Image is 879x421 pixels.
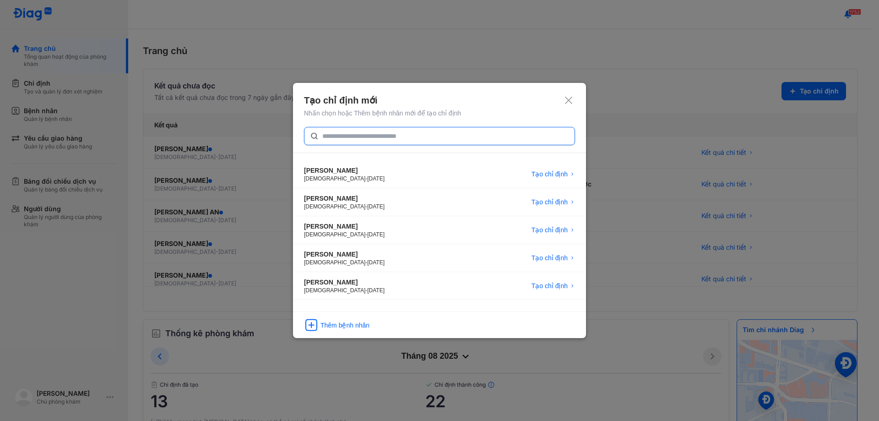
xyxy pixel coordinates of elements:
[532,169,568,179] span: Tạo chỉ định
[532,253,568,262] span: Tạo chỉ định
[532,197,568,207] span: Tạo chỉ định
[367,231,385,238] span: [DATE]
[367,259,385,266] span: [DATE]
[532,225,568,235] span: Tạo chỉ định
[365,259,367,266] span: -
[365,175,367,182] span: -
[304,175,365,182] span: [DEMOGRAPHIC_DATA]
[304,109,575,118] div: Nhấn chọn hoặc Thêm bệnh nhân mới để tạo chỉ định
[304,166,385,175] div: [PERSON_NAME]
[304,278,385,287] div: [PERSON_NAME]
[367,287,385,294] span: [DATE]
[320,321,369,330] div: Thêm bệnh nhân
[365,231,367,238] span: -
[367,175,385,182] span: [DATE]
[304,287,365,294] span: [DEMOGRAPHIC_DATA]
[304,203,365,210] span: [DEMOGRAPHIC_DATA]
[304,194,385,203] div: [PERSON_NAME]
[367,203,385,210] span: [DATE]
[365,203,367,210] span: -
[532,281,568,290] span: Tạo chỉ định
[365,287,367,294] span: -
[304,259,365,266] span: [DEMOGRAPHIC_DATA]
[304,250,385,259] div: [PERSON_NAME]
[304,222,385,231] div: [PERSON_NAME]
[304,231,365,238] span: [DEMOGRAPHIC_DATA]
[304,94,575,107] div: Tạo chỉ định mới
